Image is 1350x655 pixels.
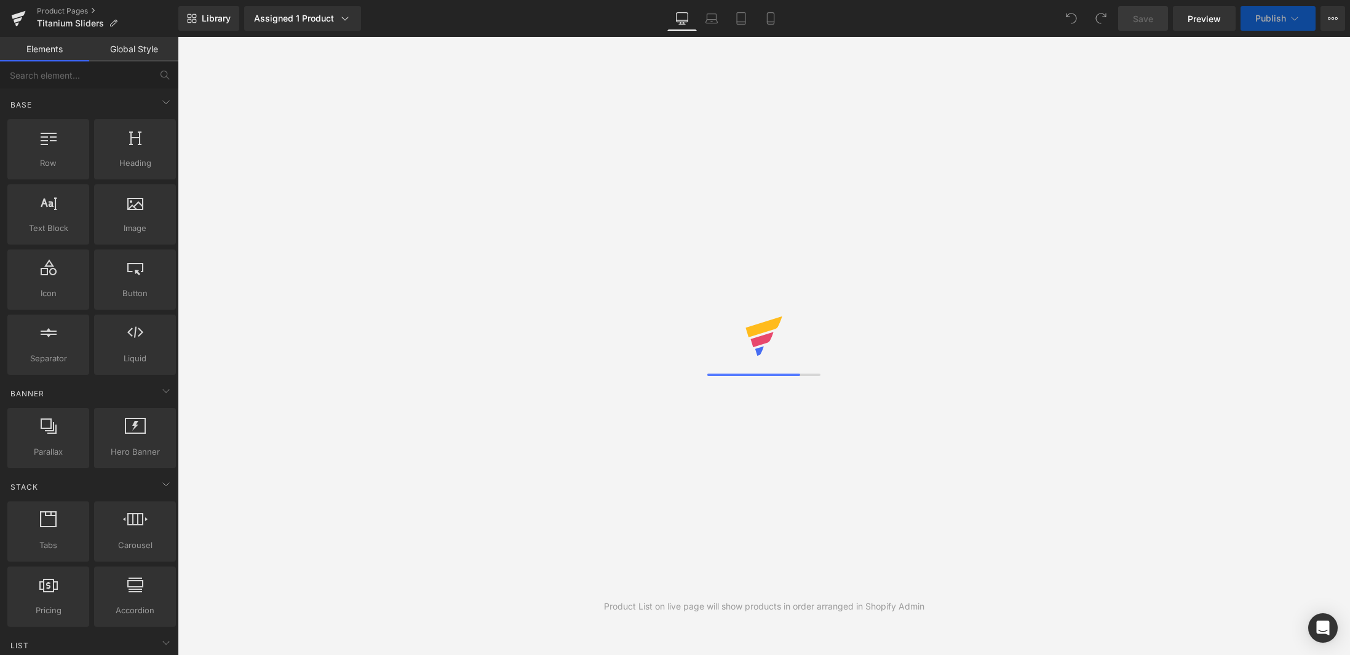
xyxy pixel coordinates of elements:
[202,13,231,24] span: Library
[756,6,785,31] a: Mobile
[1133,12,1153,25] span: Save
[11,445,85,458] span: Parallax
[11,222,85,235] span: Text Block
[1241,6,1316,31] button: Publish
[697,6,726,31] a: Laptop
[37,6,178,16] a: Product Pages
[1308,613,1338,643] div: Open Intercom Messenger
[9,640,30,651] span: List
[178,6,239,31] a: New Library
[604,600,924,613] div: Product List on live page will show products in order arranged in Shopify Admin
[1255,14,1286,23] span: Publish
[1059,6,1084,31] button: Undo
[98,604,172,617] span: Accordion
[726,6,756,31] a: Tablet
[98,157,172,170] span: Heading
[37,18,104,28] span: Titanium Sliders
[1320,6,1345,31] button: More
[98,287,172,300] span: Button
[11,604,85,617] span: Pricing
[1188,12,1221,25] span: Preview
[254,12,351,25] div: Assigned 1 Product
[98,539,172,552] span: Carousel
[11,287,85,300] span: Icon
[98,222,172,235] span: Image
[98,445,172,458] span: Hero Banner
[98,352,172,365] span: Liquid
[9,99,33,111] span: Base
[9,388,46,399] span: Banner
[11,352,85,365] span: Separator
[1173,6,1236,31] a: Preview
[1089,6,1113,31] button: Redo
[89,37,178,61] a: Global Style
[11,539,85,552] span: Tabs
[667,6,697,31] a: Desktop
[9,481,39,493] span: Stack
[11,157,85,170] span: Row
